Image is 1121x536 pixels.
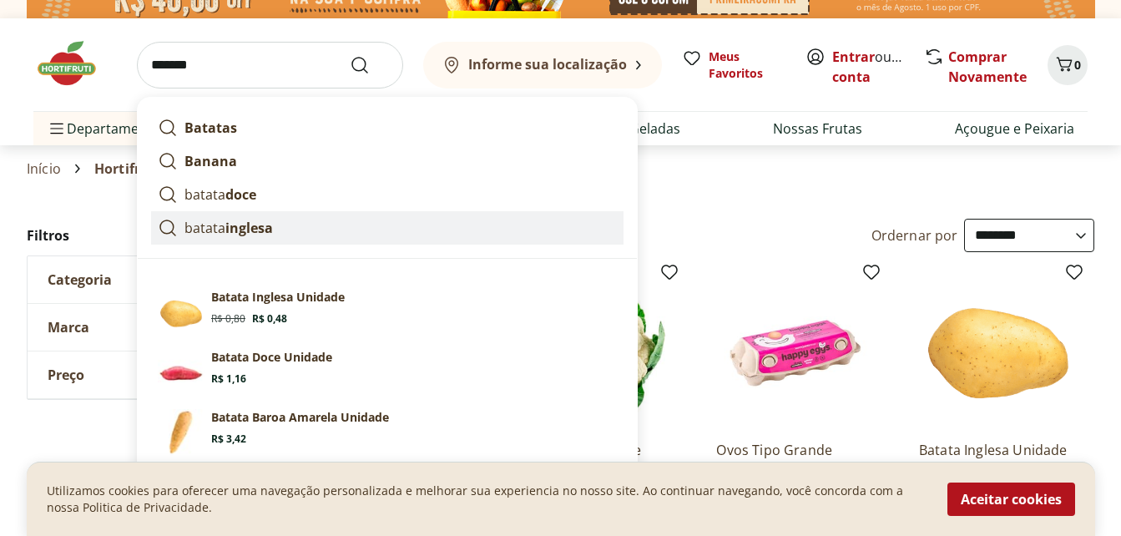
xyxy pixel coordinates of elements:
a: batatainglesa [151,211,624,245]
span: Preço [48,367,84,383]
a: Batatas [151,111,624,144]
a: Criar conta [832,48,924,86]
img: Batata Baroa Amarela Unidade [158,409,205,456]
img: Ovos Tipo Grande Vermelhos Mantiqueira Happy Eggs 10 Unidades [716,269,875,427]
p: batata [184,185,256,205]
b: Informe sua localização [468,55,627,73]
span: ou [832,47,906,87]
button: Submit Search [350,55,390,75]
a: Banana [151,144,624,178]
a: Entrar [832,48,875,66]
span: Hortifruti [94,161,160,176]
a: Meus Favoritos [682,48,785,82]
a: Comprar Novamente [948,48,1027,86]
a: Batata Baroa Amarela UnidadeBatata Baroa Amarela UnidadeR$ 3,42 [151,402,624,463]
button: Preço [28,351,278,398]
p: Batata Baroa Amarela Unidade [211,409,389,426]
a: Batata Inglesa UnidadeBatata Inglesa UnidadeR$ 0,80R$ 0,48 [151,282,624,342]
a: Batata Doce UnidadeBatata Doce UnidadeR$ 1,16 [151,342,624,402]
strong: Batatas [184,119,237,137]
input: search [137,42,403,88]
p: Batata Doce Unidade [211,349,332,366]
img: Batata Inglesa Unidade [919,269,1078,427]
span: Departamentos [47,109,167,149]
button: Aceitar cookies [947,483,1075,516]
a: Início [27,161,61,176]
span: Meus Favoritos [709,48,785,82]
span: Marca [48,319,89,336]
a: Batata Inglesa Unidade [919,441,1078,478]
a: batatadoce [151,178,624,211]
a: Ovos Tipo Grande Vermelhos Mantiqueira Happy Eggs 10 Unidades [716,441,875,478]
button: Marca [28,304,278,351]
strong: inglesa [225,219,273,237]
button: Categoria [28,256,278,303]
span: Categoria [48,271,112,288]
p: Utilizamos cookies para oferecer uma navegação personalizada e melhorar sua experiencia no nosso ... [47,483,927,516]
h2: Filtros [27,219,279,252]
span: R$ 0,48 [252,312,287,326]
a: Nossas Frutas [773,119,862,139]
img: Hortifruti [33,38,117,88]
strong: doce [225,185,256,204]
span: R$ 1,16 [211,372,246,386]
strong: Banana [184,152,237,170]
img: Batata Inglesa Unidade [158,289,205,336]
label: Ordernar por [871,226,958,245]
button: Informe sua localização [423,42,662,88]
button: Carrinho [1048,45,1088,85]
img: Batata Doce Unidade [158,349,205,396]
span: R$ 3,42 [211,432,246,446]
span: 0 [1074,57,1081,73]
span: R$ 0,80 [211,312,245,326]
a: Açougue e Peixaria [955,119,1074,139]
p: batata [184,218,273,238]
p: Batata Inglesa Unidade [211,289,345,306]
button: Menu [47,109,67,149]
